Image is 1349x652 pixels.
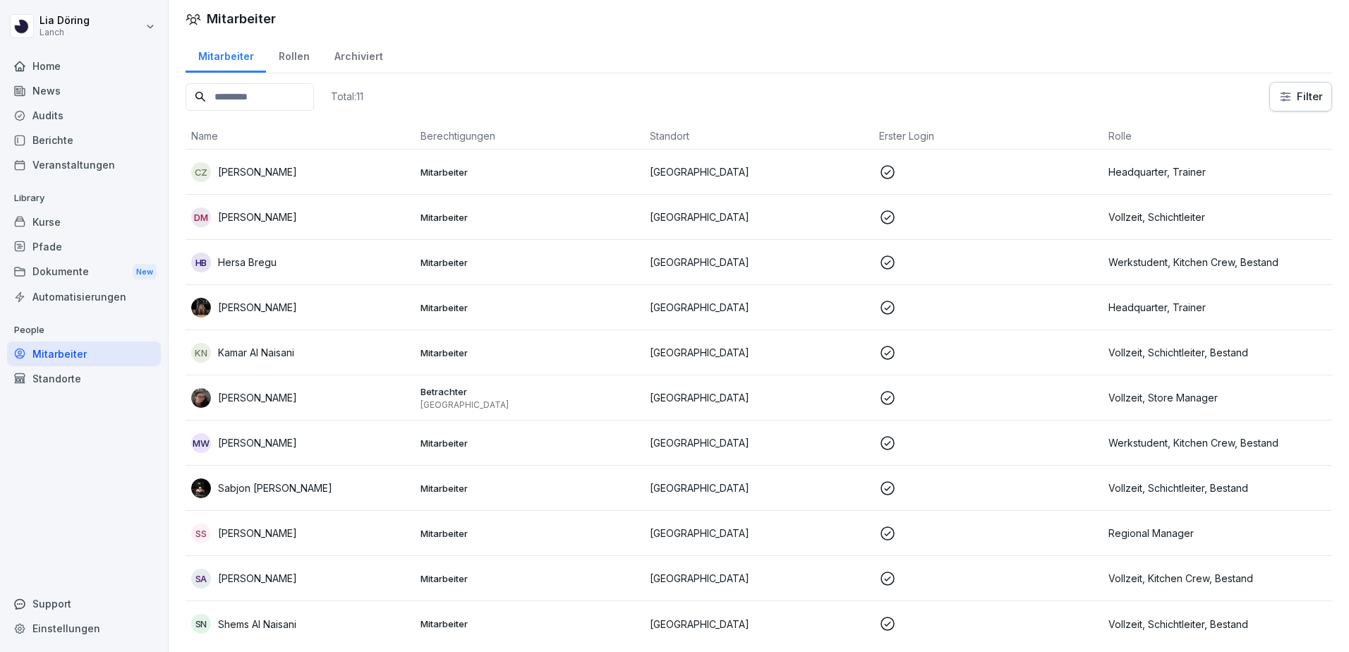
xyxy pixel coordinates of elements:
p: [PERSON_NAME] [218,526,297,541]
a: Einstellungen [7,616,161,641]
p: Mitarbeiter [421,346,639,359]
p: [PERSON_NAME] [218,210,297,224]
p: Mitarbeiter [421,482,639,495]
p: [GEOGRAPHIC_DATA] [650,345,868,360]
p: Headquarter, Trainer [1108,300,1326,315]
a: Kurse [7,210,161,234]
p: Vollzeit, Schichtleiter, Bestand [1108,617,1326,632]
th: Berechtigungen [415,123,644,150]
p: [GEOGRAPHIC_DATA] [650,481,868,495]
p: Betrachter [421,385,639,398]
div: HB [191,253,211,272]
div: CZ [191,162,211,182]
p: Mitarbeiter [421,437,639,449]
p: [PERSON_NAME] [218,164,297,179]
p: [GEOGRAPHIC_DATA] [650,571,868,586]
p: Mitarbeiter [421,256,639,269]
div: DM [191,207,211,227]
a: Audits [7,103,161,128]
p: Lanch [40,28,90,37]
th: Erster Login [873,123,1103,150]
a: News [7,78,161,103]
p: Mitarbeiter [421,572,639,585]
p: Kamar Al Naisani [218,345,294,360]
p: [GEOGRAPHIC_DATA] [650,435,868,450]
p: [GEOGRAPHIC_DATA] [650,617,868,632]
button: Filter [1270,83,1331,111]
p: [PERSON_NAME] [218,435,297,450]
div: SN [191,614,211,634]
p: [GEOGRAPHIC_DATA] [650,164,868,179]
a: Home [7,54,161,78]
img: vsdb780yjq3c8z0fgsc1orml.png [191,388,211,408]
p: [GEOGRAPHIC_DATA] [650,390,868,405]
p: Vollzeit, Store Manager [1108,390,1326,405]
p: Mitarbeiter [421,211,639,224]
a: DokumenteNew [7,259,161,285]
a: Mitarbeiter [7,342,161,366]
a: Automatisierungen [7,284,161,309]
div: New [133,264,157,280]
p: Werkstudent, Kitchen Crew, Bestand [1108,255,1326,270]
p: Regional Manager [1108,526,1326,541]
a: Archiviert [322,37,395,73]
a: Standorte [7,366,161,391]
p: [PERSON_NAME] [218,390,297,405]
p: Vollzeit, Schichtleiter, Bestand [1108,481,1326,495]
th: Name [186,123,415,150]
p: Total: 11 [331,90,363,103]
p: Sabjon [PERSON_NAME] [218,481,332,495]
div: SA [191,569,211,588]
p: Vollzeit, Schichtleiter [1108,210,1326,224]
a: Rollen [266,37,322,73]
p: People [7,319,161,342]
th: Standort [644,123,873,150]
a: Mitarbeiter [186,37,266,73]
p: Mitarbeiter [421,301,639,314]
p: [GEOGRAPHIC_DATA] [421,399,639,411]
div: Support [7,591,161,616]
p: Vollzeit, Schichtleiter, Bestand [1108,345,1326,360]
p: [PERSON_NAME] [218,300,297,315]
p: Werkstudent, Kitchen Crew, Bestand [1108,435,1326,450]
p: Mitarbeiter [421,617,639,630]
div: MW [191,433,211,453]
div: KN [191,343,211,363]
p: [GEOGRAPHIC_DATA] [650,300,868,315]
p: [GEOGRAPHIC_DATA] [650,210,868,224]
h1: Mitarbeiter [207,9,276,28]
p: [GEOGRAPHIC_DATA] [650,255,868,270]
p: Mitarbeiter [421,527,639,540]
p: [PERSON_NAME] [218,571,297,586]
a: Pfade [7,234,161,259]
div: SS [191,524,211,543]
p: Mitarbeiter [421,166,639,179]
p: Lia Döring [40,15,90,27]
p: Library [7,187,161,210]
a: Berichte [7,128,161,152]
p: [GEOGRAPHIC_DATA] [650,526,868,541]
img: h7clb01ovh4kr02mjvny56iz.png [191,478,211,498]
img: gq6jiwkat9wmwctfmwqffveh.png [191,298,211,318]
p: Hersa Bregu [218,255,277,270]
th: Rolle [1103,123,1332,150]
p: Shems Al Naisani [218,617,296,632]
div: Dokumente [7,259,161,285]
p: Headquarter, Trainer [1108,164,1326,179]
div: Filter [1278,90,1323,104]
a: Veranstaltungen [7,152,161,177]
